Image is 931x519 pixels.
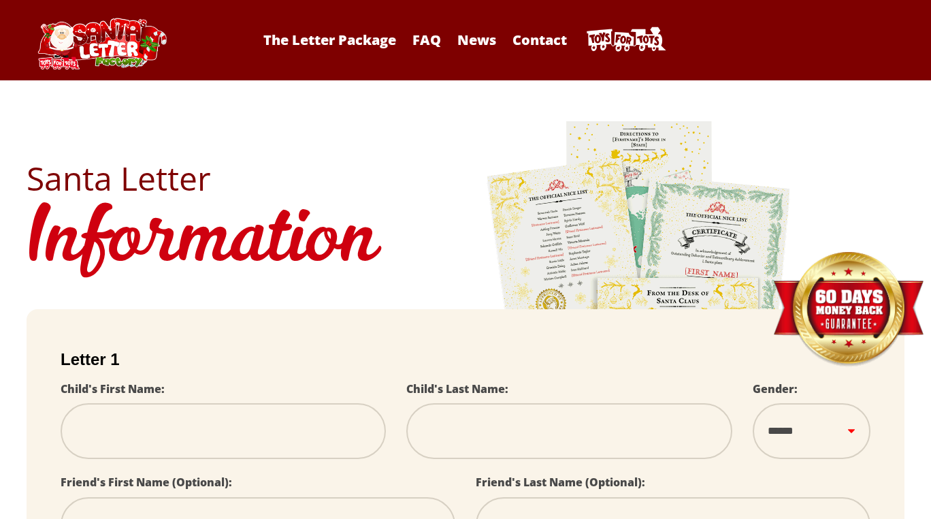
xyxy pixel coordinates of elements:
img: Money Back Guarantee [772,251,925,368]
img: letters.png [486,119,792,500]
label: Friend's Last Name (Optional): [476,475,645,490]
a: News [451,31,503,49]
a: Contact [506,31,574,49]
label: Gender: [753,381,798,396]
h1: Information [27,195,904,289]
h2: Letter 1 [61,350,870,369]
a: The Letter Package [257,31,403,49]
h2: Santa Letter [27,162,904,195]
a: FAQ [406,31,448,49]
label: Child's Last Name: [406,381,508,396]
img: Santa Letter Logo [33,18,169,69]
label: Child's First Name: [61,381,165,396]
label: Friend's First Name (Optional): [61,475,232,490]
